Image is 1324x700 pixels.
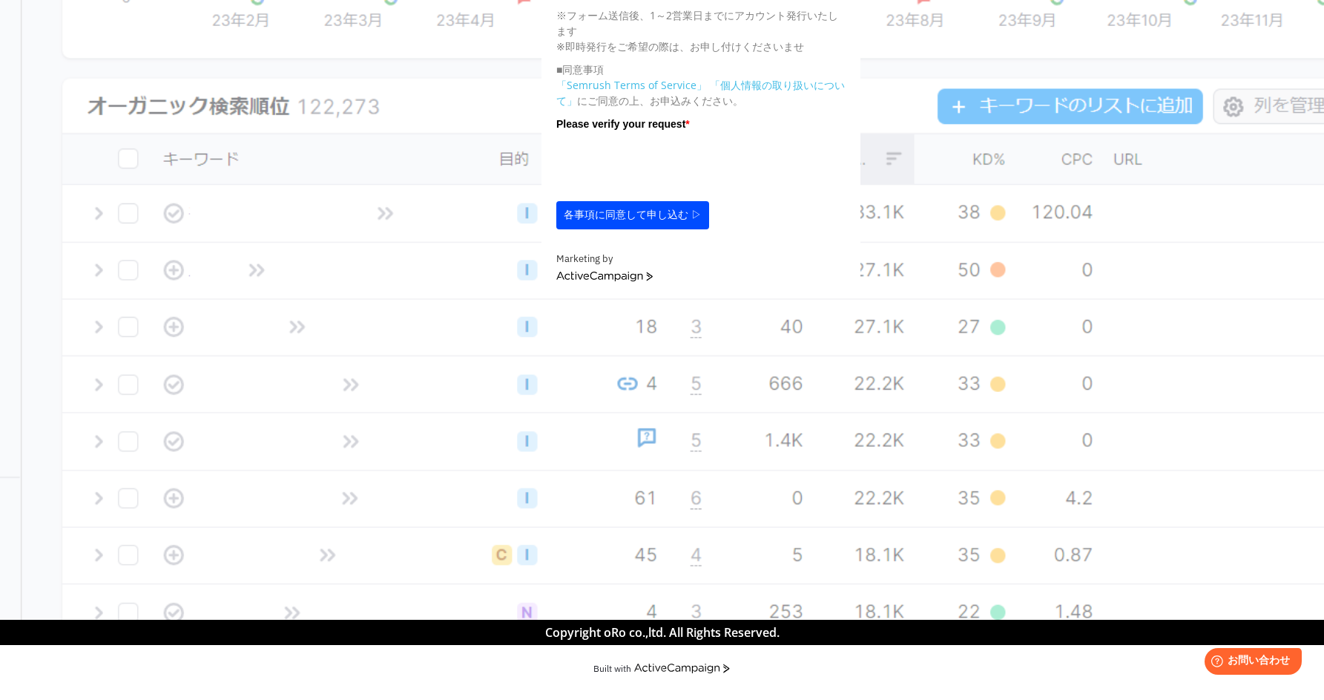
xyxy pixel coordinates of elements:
[556,252,846,267] div: Marketing by
[593,663,631,674] div: Built with
[556,116,846,132] label: Please verify your request
[556,136,782,194] iframe: reCAPTCHA
[556,7,846,54] p: ※フォーム送信後、1～2営業日までにアカウント発行いたします ※即時発行をご希望の際は、お申し付けくださいませ
[556,78,707,92] a: 「Semrush Terms of Service」
[556,78,845,108] a: 「個人情報の取り扱いについて」
[545,624,780,641] span: Copyright oRo co.,ltd. All Rights Reserved.
[1192,642,1308,684] iframe: Help widget launcher
[556,201,709,229] button: 各事項に同意して申し込む ▷
[556,77,846,108] p: にご同意の上、お申込みください。
[556,62,846,77] p: ■同意事項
